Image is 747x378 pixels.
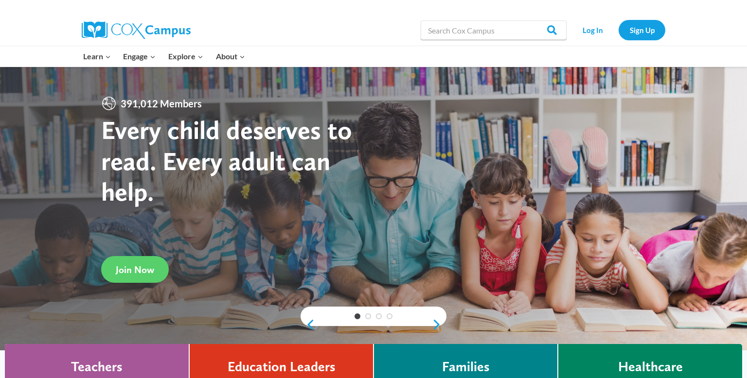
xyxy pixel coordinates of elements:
div: content slider buttons [301,315,446,334]
span: 391,012 Members [117,96,206,111]
a: 4 [387,313,392,319]
a: next [432,319,446,330]
span: About [216,50,245,63]
h4: Families [442,359,490,375]
a: previous [301,319,315,330]
a: Join Now [101,256,169,283]
span: Join Now [116,264,154,275]
a: Log In [571,20,614,40]
span: Learn [83,50,111,63]
input: Search Cox Campus [421,20,567,40]
span: Engage [123,50,156,63]
a: 2 [365,313,371,319]
h4: Teachers [71,359,123,375]
h4: Education Leaders [228,359,336,375]
nav: Secondary Navigation [571,20,665,40]
span: Explore [168,50,203,63]
a: Sign Up [619,20,665,40]
strong: Every child deserves to read. Every adult can help. [101,114,352,207]
a: 3 [376,313,382,319]
img: Cox Campus [82,21,191,39]
nav: Primary Navigation [77,46,251,67]
h4: Healthcare [618,359,683,375]
a: 1 [355,313,360,319]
